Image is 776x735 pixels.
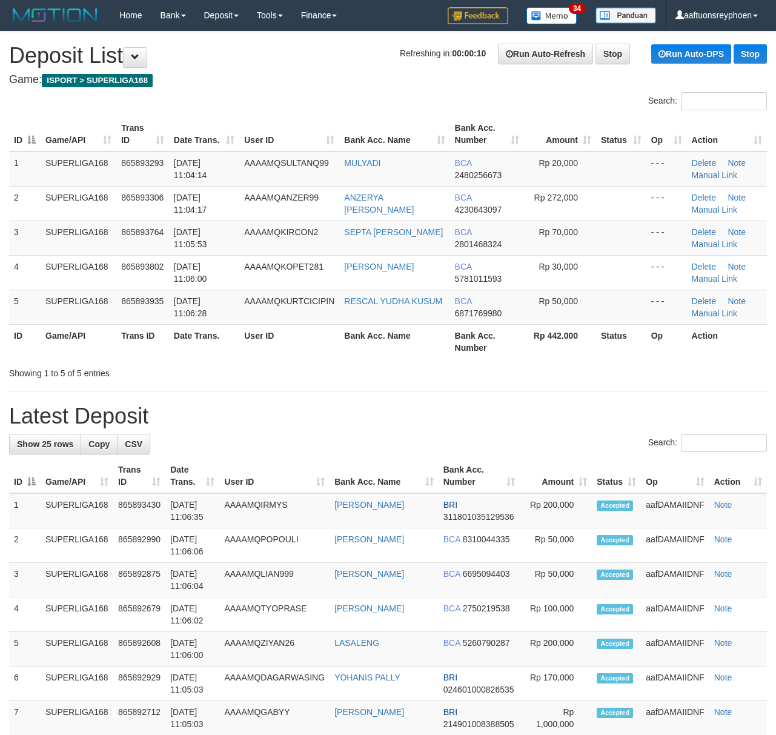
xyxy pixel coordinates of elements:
a: Delete [692,262,716,271]
span: BCA [455,296,472,306]
td: 3 [9,563,41,597]
a: Delete [692,193,716,202]
th: Bank Acc. Number: activate to sort column ascending [450,117,524,151]
span: BCA [455,193,472,202]
td: Rp 50,000 [520,563,592,597]
span: Copy 2480256673 to clipboard [455,170,502,180]
span: BCA [443,534,460,544]
a: Delete [692,227,716,237]
th: Trans ID [116,324,169,359]
span: Accepted [597,570,633,580]
span: Accepted [597,639,633,649]
a: SEPTA [PERSON_NAME] [344,227,443,237]
td: [DATE] 11:05:03 [165,667,219,701]
td: SUPERLIGA168 [41,493,113,528]
a: Show 25 rows [9,434,81,454]
img: Button%20Memo.svg [526,7,577,24]
td: Rp 100,000 [520,597,592,632]
th: Bank Acc. Name: activate to sort column ascending [339,117,449,151]
a: MULYADI [344,158,380,168]
td: 4 [9,255,41,290]
span: 865893935 [121,296,164,306]
th: ID: activate to sort column descending [9,117,41,151]
a: Note [714,569,732,579]
a: [PERSON_NAME] [334,569,404,579]
td: 865892608 [113,632,165,667]
th: Trans ID: activate to sort column ascending [113,459,165,493]
span: Copy 8310044335 to clipboard [463,534,510,544]
label: Search: [648,434,767,452]
td: [DATE] 11:06:00 [165,632,219,667]
th: Status: activate to sort column ascending [592,459,641,493]
a: Delete [692,296,716,306]
td: aafDAMAIIDNF [641,597,709,632]
th: Op: activate to sort column ascending [646,117,687,151]
td: aafDAMAIIDNF [641,493,709,528]
a: Manual Link [692,308,738,318]
span: Copy 5260790287 to clipboard [463,638,510,648]
th: Game/API: activate to sort column ascending [41,117,116,151]
td: SUPERLIGA168 [41,186,116,221]
span: [DATE] 11:06:00 [174,262,207,284]
th: Status: activate to sort column ascending [596,117,646,151]
a: YOHANIS PALLY [334,673,400,682]
td: 5 [9,632,41,667]
th: Action [687,324,767,359]
span: AAAAMQSULTANQ99 [244,158,329,168]
td: - - - [646,221,687,255]
td: 2 [9,528,41,563]
th: Bank Acc. Name: activate to sort column ascending [330,459,439,493]
td: 3 [9,221,41,255]
th: Game/API: activate to sort column ascending [41,459,113,493]
span: Copy 214901008388505 to clipboard [443,719,514,729]
span: 865893293 [121,158,164,168]
a: Delete [692,158,716,168]
span: Accepted [597,673,633,683]
a: CSV [117,434,150,454]
span: 34 [569,3,585,14]
span: Copy 5781011593 to clipboard [455,274,502,284]
span: Copy 311801035129536 to clipboard [443,512,514,522]
a: Run Auto-Refresh [498,44,593,64]
th: ID [9,324,41,359]
td: 6 [9,667,41,701]
span: Copy 6871769980 to clipboard [455,308,502,318]
span: Rp 30,000 [539,262,578,271]
span: 865893802 [121,262,164,271]
td: AAAAMQDAGARWASING [219,667,330,701]
a: Stop [595,44,630,64]
td: 865892679 [113,597,165,632]
a: Note [714,500,732,510]
a: [PERSON_NAME] [334,604,404,613]
a: [PERSON_NAME] [334,707,404,717]
span: BCA [455,262,472,271]
td: 1 [9,151,41,187]
span: [DATE] 11:06:28 [174,296,207,318]
span: Accepted [597,501,633,511]
td: [DATE] 11:06:06 [165,528,219,563]
span: AAAAMQKIRCON2 [244,227,318,237]
td: 2 [9,186,41,221]
td: SUPERLIGA168 [41,528,113,563]
td: - - - [646,186,687,221]
span: 865893764 [121,227,164,237]
a: Note [714,673,732,682]
span: Accepted [597,535,633,545]
a: LASALENG [334,638,379,648]
td: 865892990 [113,528,165,563]
td: aafDAMAIIDNF [641,563,709,597]
span: Copy 2801468324 to clipboard [455,239,502,249]
td: SUPERLIGA168 [41,667,113,701]
span: BCA [443,569,460,579]
td: AAAAMQTYOPRASE [219,597,330,632]
span: Rp 50,000 [539,296,578,306]
input: Search: [681,92,767,110]
th: Trans ID: activate to sort column ascending [116,117,169,151]
label: Search: [648,92,767,110]
a: Copy [81,434,118,454]
td: 865893430 [113,493,165,528]
td: SUPERLIGA168 [41,563,113,597]
a: RESCAL YUDHA KUSUM [344,296,442,306]
a: ANZERYA [PERSON_NAME] [344,193,414,215]
a: Run Auto-DPS [651,44,731,64]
